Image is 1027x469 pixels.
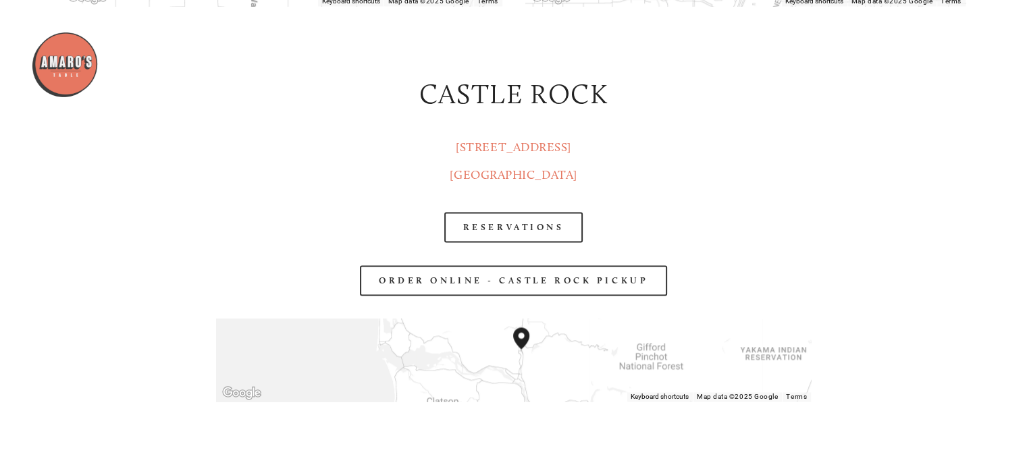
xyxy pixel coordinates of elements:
img: Google [219,384,264,402]
a: RESERVATIONS [444,212,583,242]
div: 1300 Mount Saint Helens Way Northeast Castle Rock, WA, 98611, United States [508,322,551,376]
a: Open this area in Google Maps (opens a new window) [219,384,264,402]
button: Keyboard shortcuts [631,392,689,402]
span: Map data ©2025 Google [697,393,778,400]
a: [STREET_ADDRESS][GEOGRAPHIC_DATA] [450,140,577,182]
img: Amaro's Table [31,31,99,99]
a: Terms [786,393,807,400]
a: order online - castle rock pickup [360,265,667,296]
